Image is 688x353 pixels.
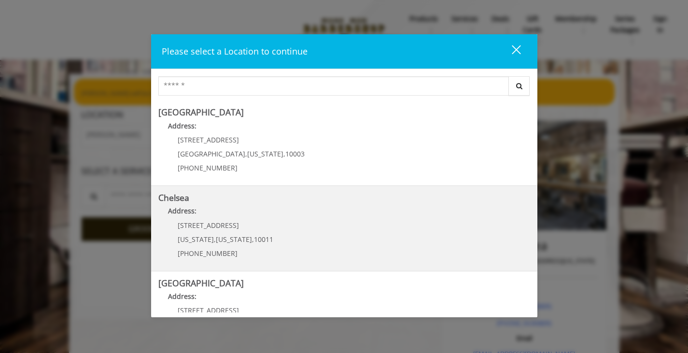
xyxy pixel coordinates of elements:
span: 10003 [285,149,305,158]
span: [US_STATE] [216,235,252,244]
span: [STREET_ADDRESS] [178,135,239,144]
b: [GEOGRAPHIC_DATA] [158,106,244,118]
b: Address: [168,292,197,301]
div: Center Select [158,76,530,100]
span: , [214,235,216,244]
b: Chelsea [158,192,189,203]
span: Please select a Location to continue [162,45,308,57]
span: [STREET_ADDRESS] [178,306,239,315]
span: [STREET_ADDRESS] [178,221,239,230]
span: 10011 [254,235,273,244]
span: [US_STATE] [247,149,283,158]
b: Address: [168,206,197,215]
span: , [245,149,247,158]
b: Address: [168,121,197,130]
span: [US_STATE] [178,235,214,244]
input: Search Center [158,76,509,96]
span: [GEOGRAPHIC_DATA] [178,149,245,158]
span: , [252,235,254,244]
span: [PHONE_NUMBER] [178,249,238,258]
b: [GEOGRAPHIC_DATA] [158,277,244,289]
i: Search button [514,83,525,89]
span: [PHONE_NUMBER] [178,163,238,172]
div: close dialog [501,44,520,59]
button: close dialog [494,42,527,61]
span: , [283,149,285,158]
